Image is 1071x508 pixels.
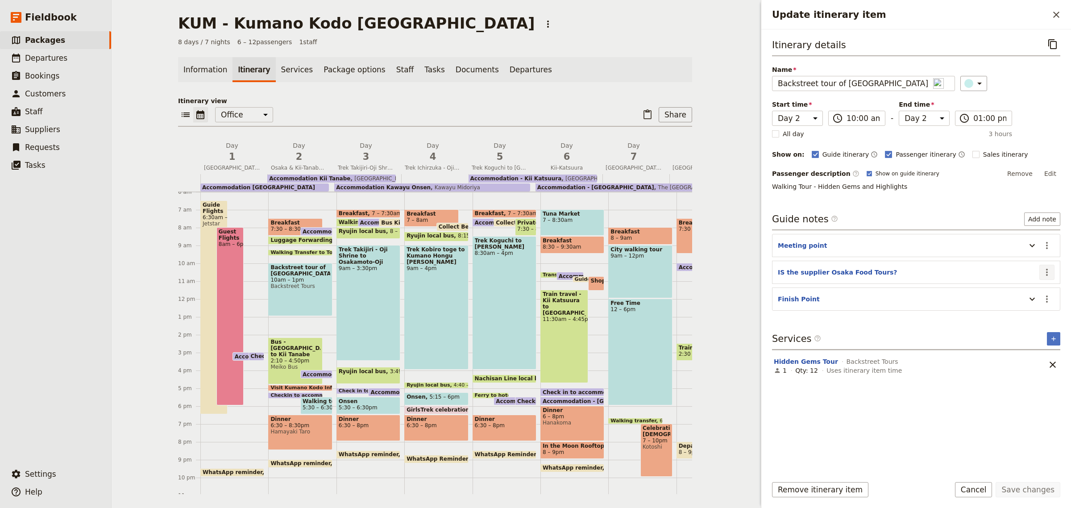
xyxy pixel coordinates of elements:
a: Services [276,57,319,82]
span: WhatsApp reminder [270,460,334,466]
div: Ryujin local bus3:49 – 4:48pm [336,367,400,384]
span: ​ [852,170,859,177]
button: Edit this service option [774,357,838,366]
span: Hanakoma [543,420,602,426]
div: WhatsApp reminder [540,464,604,472]
span: Name [772,65,955,74]
span: 7 – 7:30am [508,210,538,217]
span: Nachisan Line local bus [475,375,549,382]
div: Checkin to accommodation [515,397,536,405]
span: 4 [405,150,461,163]
span: Trek Takijiri-Oji Shrine to Chikatsuyu-Oji [334,164,398,171]
span: Private taxi transfer [517,220,534,226]
div: Onsen5:15 – 6pm [404,392,468,405]
div: Departing flights8 – 9pm [677,441,740,459]
span: 8 days / 7 nights [178,37,230,46]
span: Requests [25,143,60,152]
div: Breakfast8:30 – 9:30am [540,236,604,254]
button: Day1[GEOGRAPHIC_DATA] [200,141,267,174]
span: Accommodation Kawayu Onsen [370,389,469,395]
span: WhatsApp Reminder [475,451,540,458]
span: Guide to purchase tickets to [GEOGRAPHIC_DATA] [575,277,716,282]
span: 6:30 – 8pm [339,422,398,429]
span: Customers [25,89,66,98]
button: Day7[GEOGRAPHIC_DATA]/shopping/dinner [602,141,669,174]
button: Paste itinerary item [640,107,655,122]
button: Remove service [1045,357,1060,372]
div: Train travel - Kii Katsuura to [GEOGRAPHIC_DATA]11:30am – 4:45pm [540,290,589,383]
span: Free Time [610,300,670,306]
div: Shop for lunch and snacks [588,276,604,291]
span: Walking Transfer to bus station [339,219,437,225]
div: Trek Takijiri - Oji Shrine to Osakamoto-Oji9am – 3:30pm [336,245,400,361]
span: ​ [814,335,821,346]
a: Package options [318,57,390,82]
span: Breakfast [270,220,320,226]
span: Luggage Forwarding [270,237,336,243]
span: 6:30 – 8pm [475,422,534,429]
span: Staff [25,107,43,116]
div: Accommodation - [GEOGRAPHIC_DATA] [677,263,740,271]
div: Trek Koguchi to [PERSON_NAME]8:30am – 4pm [473,236,536,370]
span: Accommodation - [GEOGRAPHIC_DATA] [543,398,664,404]
span: Train Travel [679,345,738,351]
div: Checkin to accommodation [268,392,323,399]
span: Ryujin local bus [339,228,390,234]
div: Guest Flights8am – 6pm [216,227,244,405]
label: Passenger description [772,169,859,178]
button: Meeting point [778,241,827,250]
span: Accommodation - Kii Katsuura [470,175,562,182]
div: Bus - [GEOGRAPHIC_DATA] to Kii Tanabe2:10 – 4:50pmMeiko Bus [268,337,323,385]
span: 5 [472,150,528,163]
span: Shop for lunch and snacks [590,278,674,284]
button: IS the supplier Osaka Food Tours? [778,268,897,277]
span: Accommodation [GEOGRAPHIC_DATA] [303,229,419,234]
span: Dinner [475,416,534,422]
span: Accommodation - Kii Katsuura [559,273,654,279]
select: Start time [772,111,823,126]
div: Accommodation - [GEOGRAPHIC_DATA] [540,397,604,405]
span: 6 – 8pm [543,413,602,420]
input: ​ [973,113,1006,124]
span: 6:30am – 6:30pm [203,214,225,221]
span: Accommodation Kawayu Onsen [475,220,573,225]
div: Dinner6:30 – 8pm [336,415,400,441]
div: Breakfast8 – 9am [608,227,672,245]
span: Checkin to accommodation [270,393,349,398]
span: Suppliers [25,125,60,134]
span: Kii-Katsuura [535,164,598,171]
input: Name [772,76,955,91]
span: ​ [814,335,821,342]
div: Accommodation [GEOGRAPHIC_DATA] [200,183,329,192]
button: Time shown on guide itinerary [871,149,878,160]
div: Walking tour of [PERSON_NAME]5:30 – 6:30pm [300,397,332,414]
span: Bus Kitty [381,220,412,225]
div: WhatsApp Reminder [404,455,468,463]
span: WhatsApp Reminder [407,456,472,462]
div: Breakfast7 – 7:30am [473,209,536,218]
span: Accommodation Kii Tanabe [303,371,388,377]
div: Celebration [DEMOGRAPHIC_DATA]7 – 10pmKotoshi [640,424,672,477]
span: Trek Koguchi to [PERSON_NAME] [475,237,534,250]
span: 8 – 9pm [543,449,564,455]
span: GirlsTrek celebration champage [407,407,506,413]
p: Itinerary view [178,96,692,105]
div: Accommodation [GEOGRAPHIC_DATA] [232,352,260,361]
button: Remove itinerary item [772,482,868,497]
a: Departures [504,57,557,82]
span: Breakfast [475,210,508,217]
span: Collect Bento box lunches [439,224,521,230]
span: Ryujin local bus [407,383,453,388]
a: Documents [450,57,504,82]
div: Nachisan Line local bus [473,375,536,383]
span: 6:30 – 8pm [407,422,466,429]
span: 2:10 – 4:50pm [270,358,320,364]
span: 5:30 – 6:30pm [339,404,378,411]
h2: Day [472,141,528,163]
h2: Update itinerary item [772,8,1049,21]
span: Visit Kumano Kodo Information Centre [270,385,381,391]
div: Accommodation Kawayu Onsen [473,218,509,227]
div: Luggage Forwarding [268,236,332,245]
button: Day2Osaka & Kii-Tanabe Coastal Amble [267,141,334,174]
